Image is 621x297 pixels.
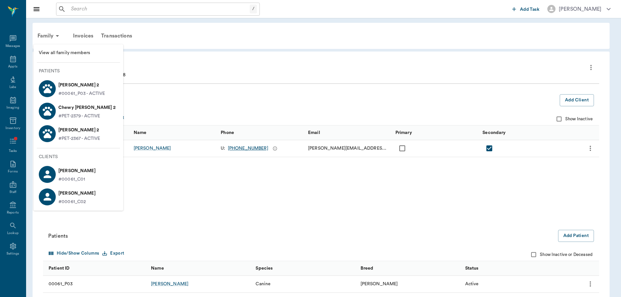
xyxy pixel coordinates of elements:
[34,100,123,122] a: Chewy [PERSON_NAME] 2#PET-2379 - ACTIVE
[34,47,123,59] a: View all family members
[58,102,116,113] p: Chewy [PERSON_NAME] 2
[58,188,96,199] p: [PERSON_NAME]
[39,154,123,160] p: Clients
[34,163,123,186] a: [PERSON_NAME]#00061_C01
[58,135,100,142] p: #PET-2367 - ACTIVE
[39,68,123,75] p: Patients
[58,90,105,97] p: #00061_P03 - ACTIVE
[58,113,100,120] p: #PET-2379 - ACTIVE
[58,199,96,205] p: #00061_C02
[58,125,100,135] p: [PERSON_NAME] 2
[34,77,123,100] a: [PERSON_NAME] 2#00061_P03 - ACTIVE
[39,50,118,56] span: View all family members
[34,122,123,145] a: [PERSON_NAME] 2#PET-2367 - ACTIVE
[58,176,96,183] p: #00061_C01
[58,166,96,176] p: [PERSON_NAME]
[58,80,105,90] p: [PERSON_NAME] 2
[34,186,123,208] a: [PERSON_NAME]#00061_C02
